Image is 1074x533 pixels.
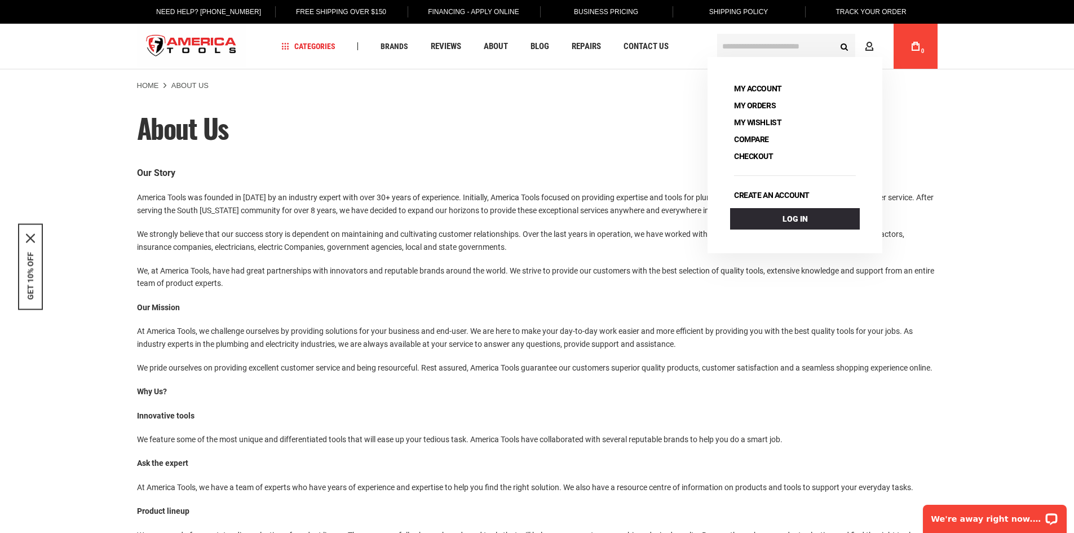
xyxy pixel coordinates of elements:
[567,39,606,54] a: Repairs
[905,24,926,69] a: 0
[137,362,938,374] p: We pride ourselves on providing excellent customer service and being resourceful. Rest assured, A...
[730,148,777,164] a: Checkout
[525,39,554,54] a: Blog
[624,42,669,51] span: Contact Us
[26,234,35,243] button: Close
[431,42,461,51] span: Reviews
[26,252,35,299] button: GET 10% OFF
[137,325,938,350] p: At America Tools, we challenge ourselves by providing solutions for your business and end-user. W...
[479,39,513,54] a: About
[381,42,408,50] span: Brands
[137,481,938,494] p: At America Tools, we have a team of experts who have years of experience and expertise to help yo...
[916,497,1074,533] iframe: LiveChat chat widget
[572,42,601,51] span: Repairs
[137,433,938,446] p: We feature some of the most unique and differentiated tools that will ease up your tedious task. ...
[484,42,508,51] span: About
[730,131,773,147] a: Compare
[137,301,938,314] p: Our Mission
[137,191,938,217] p: America Tools was founded in [DATE] by an industry expert with over 30+ years of experience. Init...
[137,265,938,290] p: We, at America Tools, have had great partnerships with innovators and reputable brands around the...
[618,39,674,54] a: Contact Us
[730,98,780,113] a: My Orders
[137,25,246,68] a: store logo
[834,36,855,57] button: Search
[281,42,335,50] span: Categories
[531,42,549,51] span: Blog
[375,39,413,54] a: Brands
[26,234,35,243] svg: close icon
[137,166,938,180] p: Our Story
[137,25,246,68] img: America Tools
[921,48,925,54] span: 0
[730,81,786,96] a: My Account
[709,8,768,16] span: Shipping Policy
[730,187,814,203] a: Create an account
[426,39,466,54] a: Reviews
[171,81,209,90] strong: About Us
[137,385,938,398] p: Why Us?
[137,457,938,469] p: Ask the expert
[730,208,860,230] a: Log In
[137,228,938,253] p: We strongly believe that our success story is dependent on maintaining and cultivating customer r...
[137,108,228,148] span: About Us
[137,505,938,517] p: Product lineup
[730,114,785,130] a: My Wishlist
[137,81,159,91] a: Home
[276,39,341,54] a: Categories
[137,409,938,422] p: Innovative tools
